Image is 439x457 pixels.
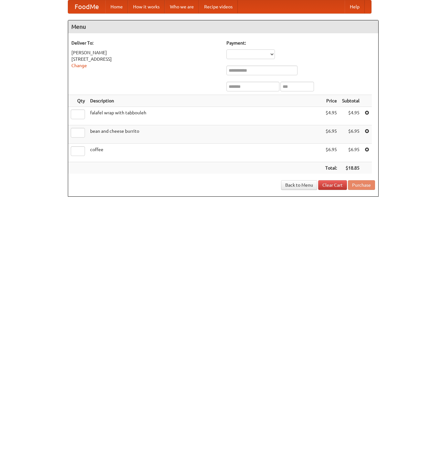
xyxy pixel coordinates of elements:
[318,180,347,190] a: Clear Cart
[199,0,238,13] a: Recipe videos
[88,144,323,162] td: coffee
[165,0,199,13] a: Who we are
[226,40,375,46] h5: Payment:
[71,56,220,62] div: [STREET_ADDRESS]
[323,107,340,125] td: $4.95
[281,180,317,190] a: Back to Menu
[68,20,378,33] h4: Menu
[323,144,340,162] td: $6.95
[323,95,340,107] th: Price
[128,0,165,13] a: How it works
[88,95,323,107] th: Description
[105,0,128,13] a: Home
[71,49,220,56] div: [PERSON_NAME]
[68,0,105,13] a: FoodMe
[340,107,362,125] td: $4.95
[68,95,88,107] th: Qty
[71,40,220,46] h5: Deliver To:
[348,180,375,190] button: Purchase
[340,144,362,162] td: $6.95
[323,162,340,174] th: Total:
[323,125,340,144] td: $6.95
[340,162,362,174] th: $18.85
[71,63,87,68] a: Change
[88,125,323,144] td: bean and cheese burrito
[88,107,323,125] td: falafel wrap with tabbouleh
[345,0,365,13] a: Help
[340,95,362,107] th: Subtotal
[340,125,362,144] td: $6.95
